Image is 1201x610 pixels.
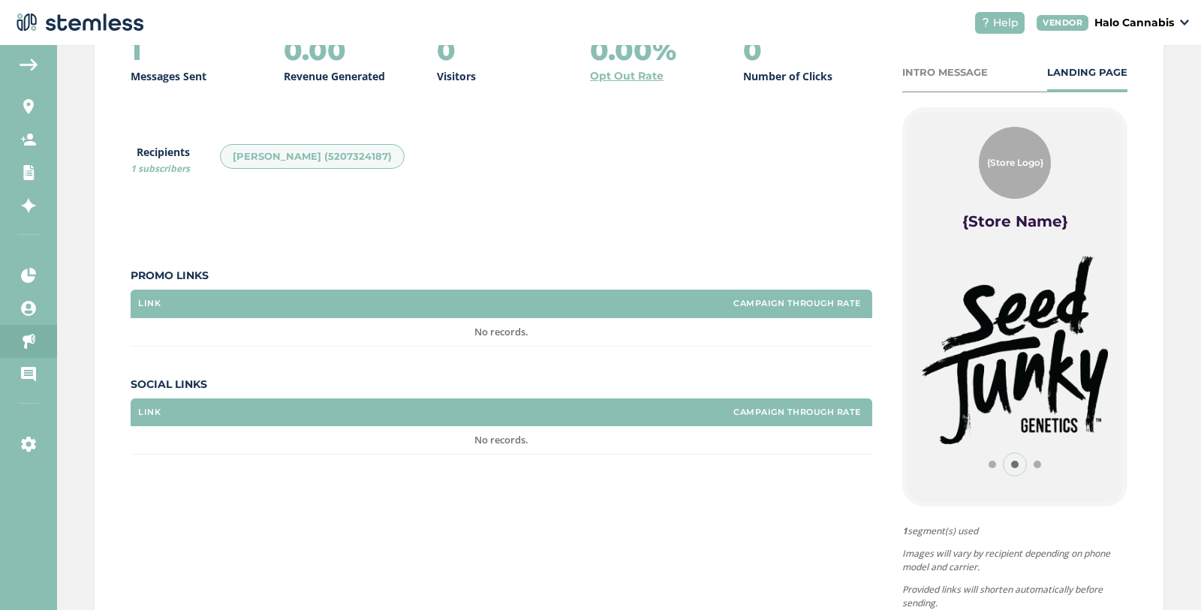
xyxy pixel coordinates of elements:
span: 1 subscribers [131,162,190,175]
label: Campaign Through Rate [733,407,861,417]
div: VENDOR [1037,15,1088,31]
strong: 1 [902,524,908,537]
h2: 1 [131,35,142,65]
button: Item 0 [981,453,1004,476]
img: icon_down-arrow-small-66adaf34.svg [1180,20,1189,26]
p: Messages Sent [131,68,206,84]
p: Provided links will shorten automatically before sending. [902,583,1127,610]
div: LANDING PAGE [1047,65,1127,80]
p: Images will vary by recipient depending on phone model and carrier. [902,547,1127,574]
span: No records. [474,325,528,338]
span: {Store Logo} [987,156,1043,170]
label: Promo Links [131,268,872,284]
label: Recipients [131,144,190,176]
label: Link [138,407,161,417]
a: Opt Out Rate [590,68,664,84]
span: No records. [474,433,528,446]
button: Item 1 [1004,453,1026,476]
button: Item 2 [1026,453,1049,476]
h2: 0 [437,35,456,65]
span: Help [993,15,1019,31]
iframe: Chat Widget [1126,538,1201,610]
h2: 0 [743,35,762,65]
img: logo-dark-0685b13c.svg [12,8,144,38]
label: Campaign Through Rate [733,299,861,308]
div: [PERSON_NAME] (5207324187) [220,144,405,170]
div: INTRO MESSAGE [902,65,988,80]
span: segment(s) used [902,524,1127,538]
p: Revenue Generated [284,68,385,84]
label: Social Links [131,377,872,392]
img: icon-arrow-back-accent-c549486e.svg [20,59,38,71]
img: icon-help-white-03924b79.svg [981,18,990,27]
p: Number of Clicks [743,68,832,84]
img: XAlwnCk4ihW3zAePeU1qpWm281fvwkr74ZBukrBm.png [922,256,1109,444]
label: {Store Name} [962,211,1068,232]
p: Visitors [437,68,476,84]
p: Halo Cannabis [1094,15,1174,31]
h2: 0.00 [284,35,346,65]
h2: 0.00% [590,35,676,65]
label: Link [138,299,161,308]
